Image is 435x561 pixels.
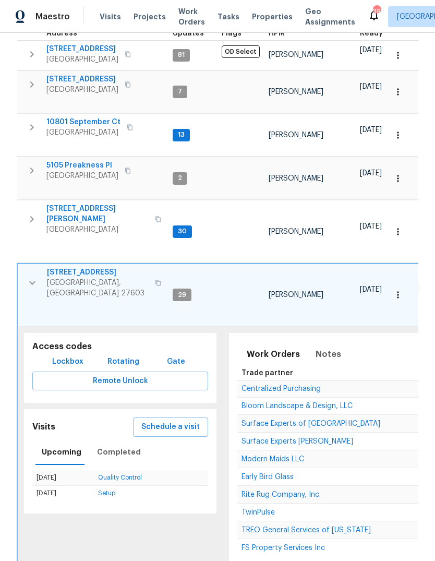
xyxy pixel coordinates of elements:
span: [DATE] [360,46,382,54]
span: [PERSON_NAME] [269,51,323,58]
span: Gate [163,355,188,368]
span: [STREET_ADDRESS] [47,267,149,278]
span: [GEOGRAPHIC_DATA] [46,224,149,235]
span: Early Bird Glass [241,473,294,481]
span: OD Select [222,45,260,58]
a: Bloom Landscape & Design, LLC [241,403,353,409]
h5: Visits [32,422,55,433]
span: [GEOGRAPHIC_DATA] [46,127,120,138]
span: [STREET_ADDRESS][PERSON_NAME] [46,204,149,224]
span: [DATE] [360,286,382,293]
span: [PERSON_NAME] [269,88,323,96]
span: Notes [316,347,341,362]
span: [DATE] [360,223,382,230]
div: 39 [373,6,380,17]
span: Tasks [217,13,239,20]
span: Trade partner [241,369,293,377]
span: [GEOGRAPHIC_DATA] [46,54,118,65]
span: 5105 Preakness Pl [46,160,118,171]
a: TwinPulse [241,509,275,516]
a: Quality Control [98,474,142,481]
button: Rotating [103,352,143,372]
td: [DATE] [32,485,94,501]
span: Geo Assignments [305,6,355,27]
span: Maestro [35,11,70,22]
span: [PERSON_NAME] [269,228,323,235]
td: [DATE] [32,470,94,486]
span: Remote Unlock [41,375,200,388]
button: Remote Unlock [32,372,208,391]
span: [STREET_ADDRESS] [46,44,118,54]
span: FS Property Services Inc [241,544,325,552]
span: Lockbox [52,355,83,368]
span: Surface Experts [PERSON_NAME] [241,438,353,445]
span: [PERSON_NAME] [269,291,323,299]
span: Completed [97,446,141,459]
span: Flags [222,30,241,37]
a: Setup [98,490,115,496]
div: Earliest renovation start date (first business day after COE or Checkout) [360,30,392,37]
span: [GEOGRAPHIC_DATA] [46,171,118,181]
a: Surface Experts [PERSON_NAME] [241,438,353,445]
span: Rotating [107,355,139,368]
span: 81 [174,51,189,59]
span: Work Orders [247,347,300,362]
span: TREO General Services of [US_STATE] [241,527,371,534]
a: Modern Maids LLC [241,456,304,462]
span: Work Orders [178,6,205,27]
span: Ready [360,30,383,37]
span: Updates [173,30,204,37]
span: Centralized Purchasing [241,385,321,392]
span: Modern Maids LLC [241,456,304,463]
span: TwinPulse [241,509,275,516]
span: 30 [174,227,191,236]
span: [DATE] [360,170,382,177]
span: [GEOGRAPHIC_DATA] [46,85,118,95]
a: FS Property Services Inc [241,545,325,551]
button: Schedule a visit [133,417,208,437]
span: [PERSON_NAME] [269,175,323,182]
span: Properties [252,11,293,22]
a: Rite Rug Company, Inc. [241,492,321,498]
a: Centralized Purchasing [241,386,321,392]
button: Lockbox [48,352,88,372]
span: [STREET_ADDRESS] [46,74,118,85]
span: [DATE] [360,83,382,90]
span: [DATE] [360,126,382,134]
a: Early Bird Glass [241,474,294,480]
span: 29 [174,291,190,300]
span: Upcoming [42,446,81,459]
span: 7 [174,87,186,96]
span: [GEOGRAPHIC_DATA], [GEOGRAPHIC_DATA] 27603 [47,278,149,299]
span: 2 [174,174,186,183]
a: Surface Experts of [GEOGRAPHIC_DATA] [241,421,380,427]
span: Bloom Landscape & Design, LLC [241,402,353,410]
span: HPM [269,30,285,37]
span: Projects [134,11,166,22]
a: TREO General Services of [US_STATE] [241,527,371,533]
span: 13 [174,130,189,139]
span: 10801 September Ct [46,117,120,127]
span: Visits [100,11,121,22]
span: Schedule a visit [141,421,200,434]
button: Gate [159,352,192,372]
span: Address [46,30,77,37]
h5: Access codes [32,341,208,352]
span: [PERSON_NAME] [269,132,323,139]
